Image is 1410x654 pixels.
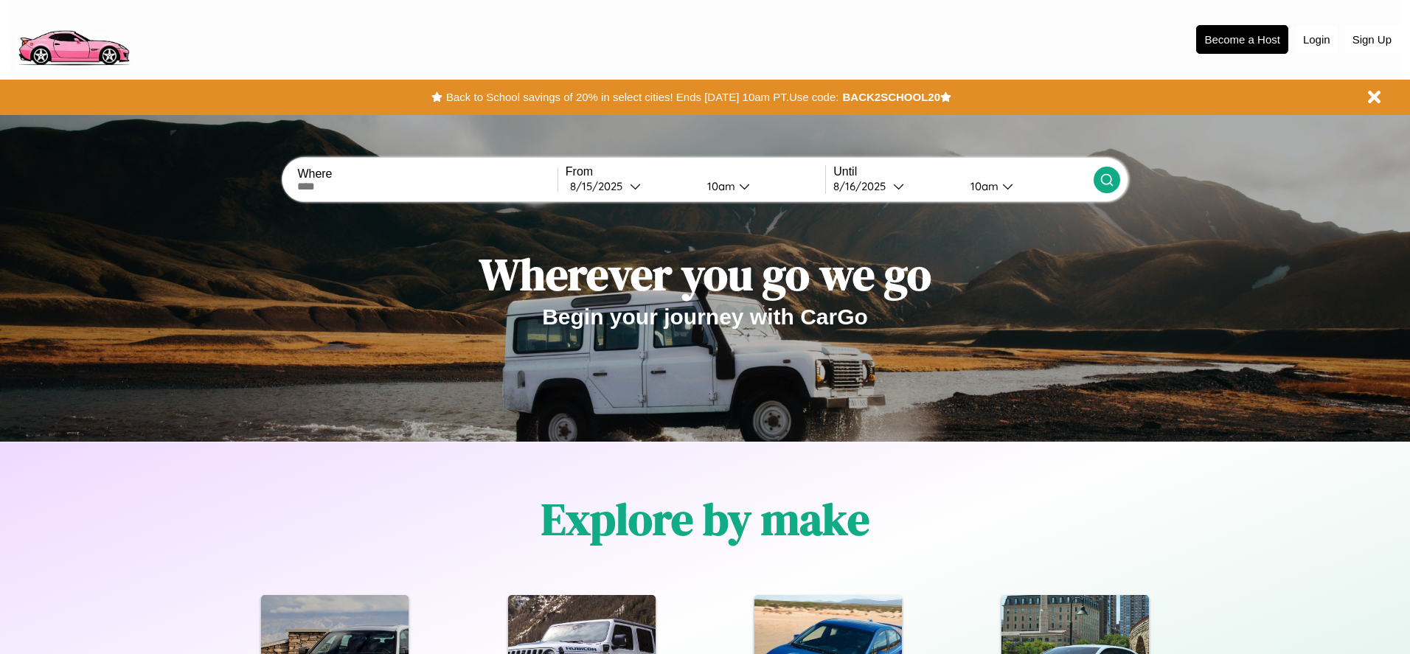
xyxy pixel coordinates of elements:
div: 8 / 16 / 2025 [833,179,893,193]
label: Where [297,167,557,181]
b: BACK2SCHOOL20 [842,91,940,103]
button: 10am [695,178,825,194]
div: 10am [963,179,1002,193]
label: Until [833,165,1093,178]
button: 10am [959,178,1093,194]
div: 10am [700,179,739,193]
button: Become a Host [1196,25,1288,54]
button: Sign Up [1345,26,1399,53]
button: 8/15/2025 [566,178,695,194]
img: logo [11,7,136,69]
button: Login [1296,26,1338,53]
label: From [566,165,825,178]
h1: Explore by make [541,489,869,549]
button: Back to School savings of 20% in select cities! Ends [DATE] 10am PT.Use code: [442,87,842,108]
div: 8 / 15 / 2025 [570,179,630,193]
